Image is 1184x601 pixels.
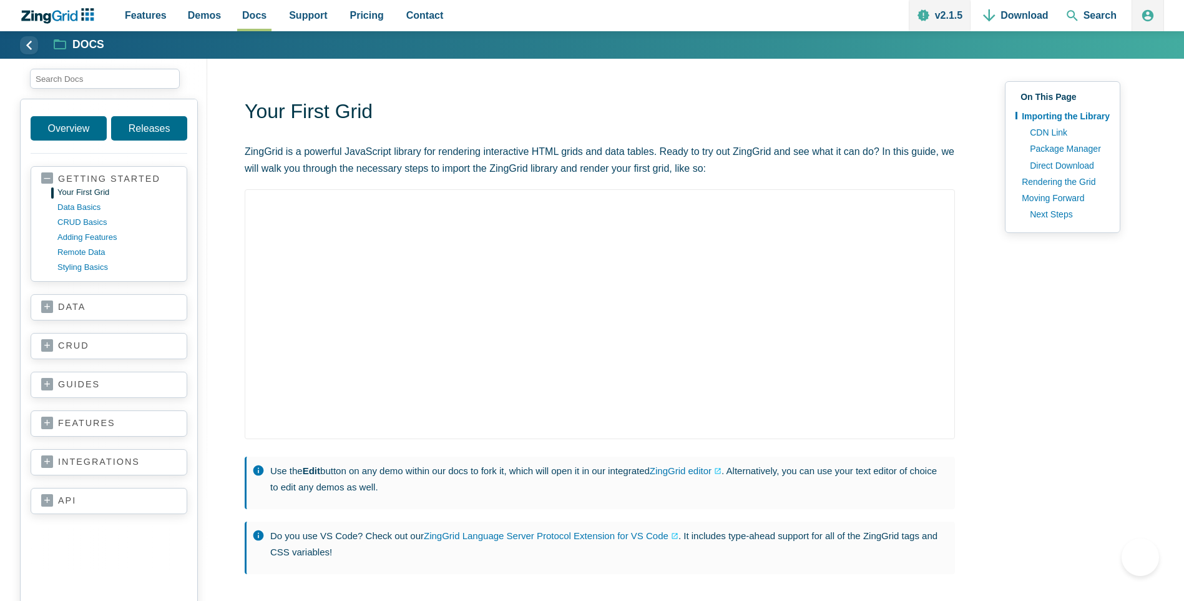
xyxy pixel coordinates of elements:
[270,463,942,495] p: Use the button on any demo within our docs to fork it, which will open it in our integrated . Alt...
[57,215,177,230] a: CRUD basics
[1015,174,1110,190] a: Rendering the Grid
[303,465,320,476] strong: Edit
[424,528,678,544] a: ZingGrid Language Server Protocol Extension for VS Code
[1122,539,1159,576] iframe: Toggle Customer Support
[54,37,104,52] a: Docs
[41,495,177,507] a: api
[57,230,177,245] a: adding features
[289,7,327,24] span: Support
[41,379,177,391] a: guides
[57,185,177,200] a: your first grid
[1024,124,1110,141] a: CDN Link
[31,116,107,141] a: Overview
[57,200,177,215] a: data basics
[245,99,955,127] h1: Your First Grid
[245,189,955,439] iframe: Demo loaded in iFrame
[188,7,221,24] span: Demos
[242,7,267,24] span: Docs
[1015,108,1110,124] a: Importing the Library
[111,116,187,141] a: Releases
[41,456,177,469] a: integrations
[57,260,177,275] a: styling basics
[30,69,180,89] input: search input
[1024,157,1110,174] a: Direct Download
[1015,190,1110,206] a: Moving Forward
[1024,206,1110,222] a: Next Steps
[1024,141,1110,157] a: Package Manager
[406,7,444,24] span: Contact
[20,8,100,24] a: ZingChart Logo. Click to return to the homepage
[245,143,955,177] p: ZingGrid is a powerful JavaScript library for rendering interactive HTML grids and data tables. R...
[41,417,177,430] a: features
[41,173,177,185] a: getting started
[72,39,104,51] strong: Docs
[57,245,177,260] a: remote data
[41,340,177,352] a: crud
[270,528,942,560] p: Do you use VS Code? Check out our . It includes type-ahead support for all of the ZingGrid tags a...
[41,301,177,314] a: data
[125,7,167,24] span: Features
[650,463,722,479] a: ZingGrid editor
[350,7,384,24] span: Pricing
